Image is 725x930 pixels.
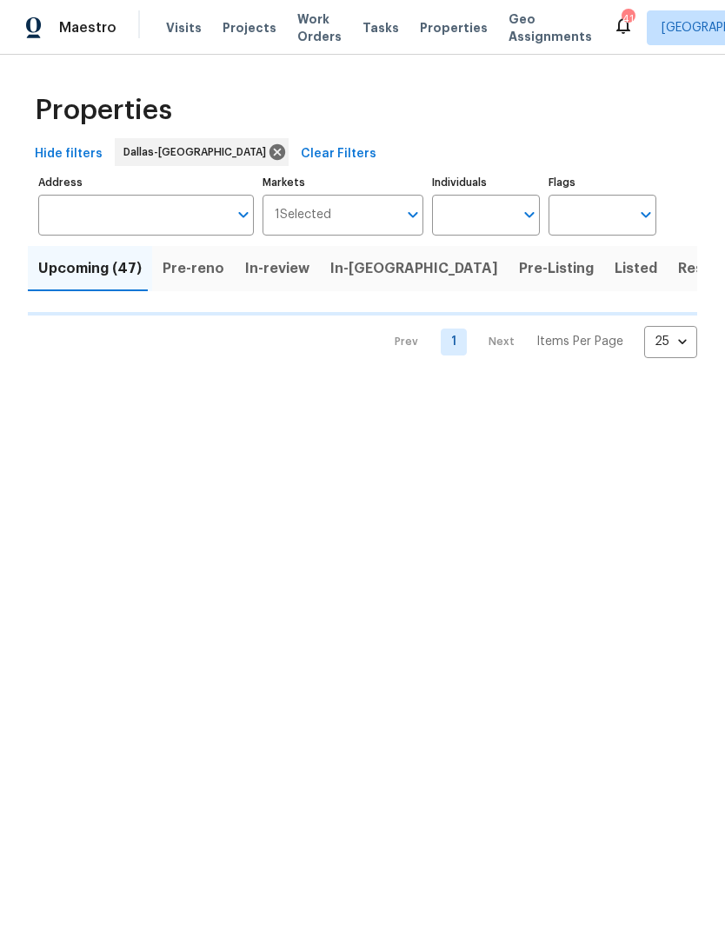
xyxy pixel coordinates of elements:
span: Work Orders [297,10,342,45]
span: 1 Selected [275,208,331,223]
span: Geo Assignments [509,10,592,45]
button: Hide filters [28,138,110,170]
button: Open [231,203,256,227]
span: Tasks [362,22,399,34]
a: Goto page 1 [441,329,467,355]
span: Dallas-[GEOGRAPHIC_DATA] [123,143,273,161]
span: Visits [166,19,202,37]
div: 25 [644,319,697,364]
span: Clear Filters [301,143,376,165]
span: In-[GEOGRAPHIC_DATA] [330,256,498,281]
span: Upcoming (47) [38,256,142,281]
p: Items Per Page [536,333,623,350]
label: Markets [263,177,424,188]
span: Pre-Listing [519,256,594,281]
button: Clear Filters [294,138,383,170]
div: Dallas-[GEOGRAPHIC_DATA] [115,138,289,166]
label: Flags [549,177,656,188]
span: In-review [245,256,309,281]
span: Projects [223,19,276,37]
span: Listed [615,256,657,281]
button: Open [517,203,542,227]
span: Pre-reno [163,256,224,281]
span: Properties [420,19,488,37]
span: Resale [678,256,723,281]
nav: Pagination Navigation [378,326,697,358]
span: Properties [35,102,172,119]
span: Maestro [59,19,116,37]
span: Hide filters [35,143,103,165]
label: Address [38,177,254,188]
button: Open [401,203,425,227]
label: Individuals [432,177,540,188]
button: Open [634,203,658,227]
div: 41 [622,10,634,28]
